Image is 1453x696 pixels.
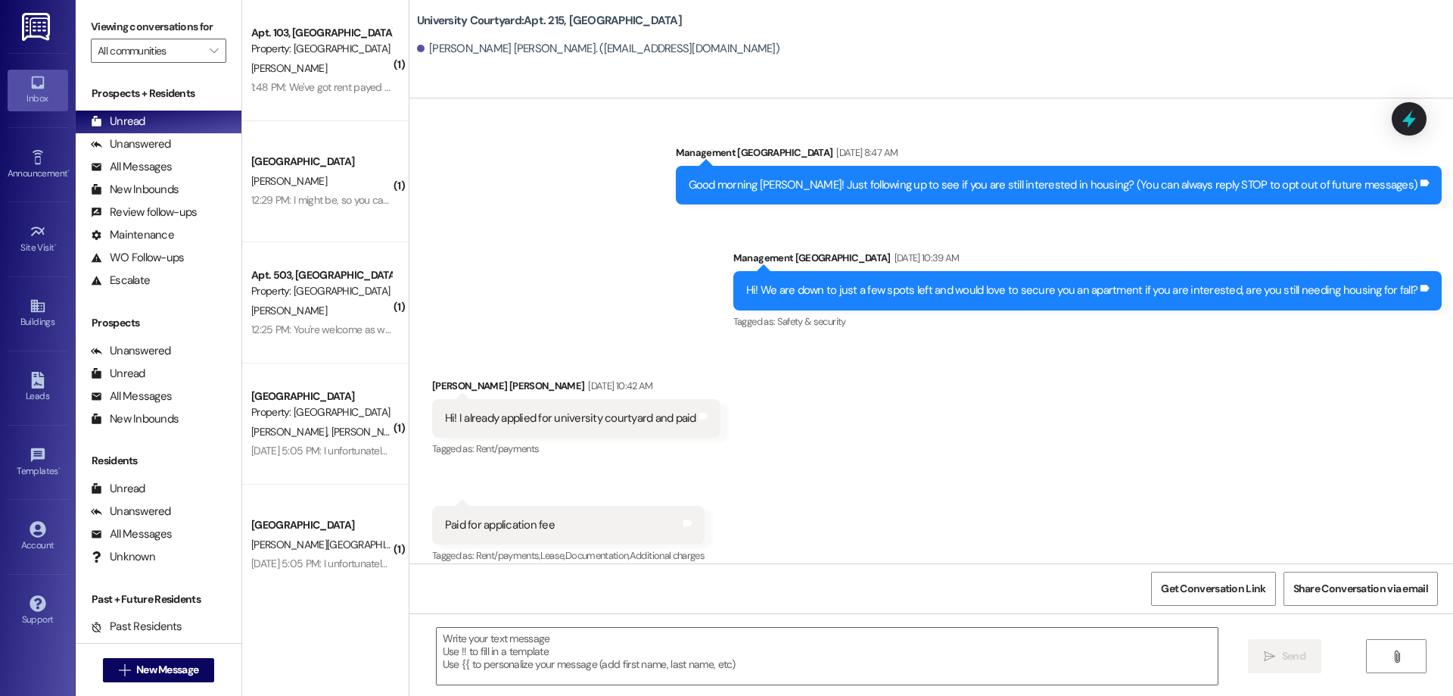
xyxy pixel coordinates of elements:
[251,25,391,41] div: Apt. 103, [GEOGRAPHIC_DATA]
[91,411,179,427] div: New Inbounds
[476,549,540,562] span: Rent/payments ,
[91,619,182,635] div: Past Residents
[251,41,391,57] div: Property: [GEOGRAPHIC_DATA]
[251,267,391,283] div: Apt. 503, [GEOGRAPHIC_DATA]
[251,154,391,170] div: [GEOGRAPHIC_DATA]
[1161,581,1265,597] span: Get Conversation Link
[432,378,720,399] div: [PERSON_NAME] [PERSON_NAME]
[91,526,172,542] div: All Messages
[1248,639,1321,673] button: Send
[91,549,155,565] div: Unknown
[251,389,391,404] div: [GEOGRAPHIC_DATA]
[8,219,68,260] a: Site Visit •
[103,658,215,682] button: New Message
[91,250,184,266] div: WO Follow-ups
[91,481,145,497] div: Unread
[91,182,179,198] div: New Inbounds
[331,425,502,439] span: [PERSON_NAME][GEOGRAPHIC_DATA]
[777,315,846,328] span: Safety & security
[76,315,241,331] div: Prospects
[8,517,68,557] a: Account
[251,404,391,420] div: Property: [GEOGRAPHIC_DATA]
[565,549,630,562] span: Documentation ,
[540,549,565,562] span: Lease ,
[1391,651,1402,663] i: 
[58,463,61,474] span: •
[733,250,1442,271] div: Management [GEOGRAPHIC_DATA]
[891,250,960,266] div: [DATE] 10:39 AM
[251,61,327,75] span: [PERSON_NAME]
[832,145,898,161] div: [DATE] 8:47 AM
[445,517,555,533] div: Paid for application fee
[689,177,1418,193] div: Good morning [PERSON_NAME]! Just following up to see if you are still interested in housing? (You...
[251,323,394,336] div: 12:25 PM: You're welcome as well
[251,517,391,533] div: [GEOGRAPHIC_DATA]
[584,378,652,394] div: [DATE] 10:42 AM
[91,366,145,382] div: Unread
[8,367,68,408] a: Leads
[22,13,53,41] img: ResiDesk Logo
[1293,581,1428,597] span: Share Conversation via email
[251,193,467,207] div: 12:29 PM: I might be, so you can put me on the list
[91,273,150,289] div: Escalate
[91,389,172,404] div: All Messages
[8,591,68,632] a: Support
[67,166,70,176] span: •
[91,15,226,39] label: Viewing conversations for
[91,343,171,359] div: Unanswered
[251,425,331,439] span: [PERSON_NAME]
[251,174,327,188] span: [PERSON_NAME]
[417,13,682,29] b: University Courtyard: Apt. 215, [GEOGRAPHIC_DATA]
[91,114,145,130] div: Unread
[76,86,241,101] div: Prospects + Residents
[210,45,218,57] i: 
[91,504,171,520] div: Unanswered
[91,159,172,175] div: All Messages
[91,204,197,220] div: Review follow-ups
[676,145,1442,166] div: Management [GEOGRAPHIC_DATA]
[8,293,68,334] a: Buildings
[98,39,202,63] input: All communities
[476,442,540,455] span: Rent/payments
[91,227,174,243] div: Maintenance
[746,282,1417,298] div: Hi! We are down to just a few spots left and would love to secure you an apartment if you are int...
[417,41,779,57] div: [PERSON_NAME] [PERSON_NAME]. ([EMAIL_ADDRESS][DOMAIN_NAME])
[8,442,68,483] a: Templates •
[1151,572,1275,606] button: Get Conversation Link
[76,453,241,469] div: Residents
[54,240,57,251] span: •
[136,662,198,678] span: New Message
[251,80,1054,94] div: 1:48 PM: We've got rent payed for the month and we completed the inspection. We also signed up fo...
[251,283,391,299] div: Property: [GEOGRAPHIC_DATA]
[432,438,720,460] div: Tagged as:
[76,591,241,607] div: Past + Future Residents
[1282,648,1305,664] span: Send
[630,549,705,562] span: Additional charges
[432,545,705,566] div: Tagged as:
[91,136,171,152] div: Unanswered
[251,538,428,551] span: [PERSON_NAME][GEOGRAPHIC_DATA]
[1264,651,1275,663] i: 
[8,70,68,111] a: Inbox
[119,664,130,676] i: 
[733,311,1442,332] div: Tagged as:
[1283,572,1438,606] button: Share Conversation via email
[251,304,327,317] span: [PERSON_NAME]
[445,410,696,426] div: Hi! I already applied for university courtyard and paid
